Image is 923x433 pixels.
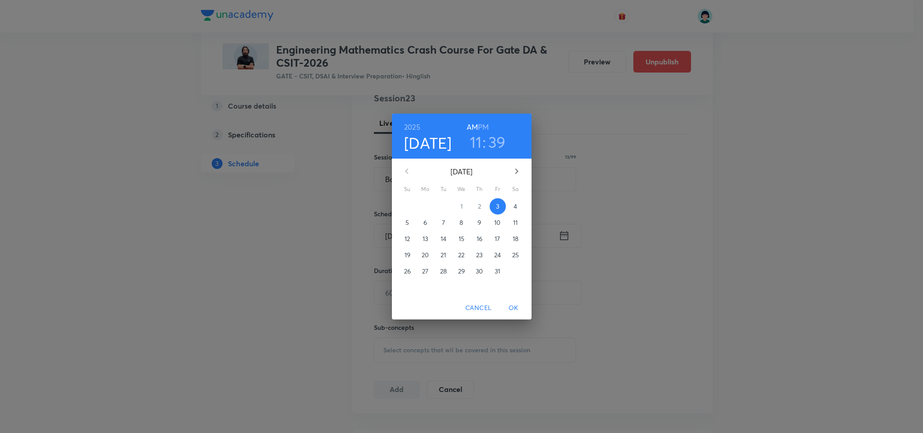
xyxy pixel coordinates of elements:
[404,121,420,133] button: 2025
[514,202,517,211] p: 4
[508,247,524,263] button: 25
[405,251,410,260] p: 19
[465,302,491,314] span: Cancel
[441,251,446,260] p: 21
[488,132,506,151] button: 39
[494,251,501,260] p: 24
[490,214,506,231] button: 10
[436,231,452,247] button: 14
[418,214,434,231] button: 6
[436,185,452,194] span: Tu
[508,214,524,231] button: 11
[512,251,519,260] p: 25
[495,267,500,276] p: 31
[454,214,470,231] button: 8
[436,263,452,279] button: 28
[472,247,488,263] button: 23
[458,267,465,276] p: 29
[422,267,428,276] p: 27
[470,132,482,151] button: 11
[472,185,488,194] span: Th
[508,231,524,247] button: 18
[476,251,482,260] p: 23
[454,263,470,279] button: 29
[454,247,470,263] button: 22
[508,185,524,194] span: Sa
[459,218,463,227] p: 8
[472,214,488,231] button: 9
[494,218,500,227] p: 10
[400,185,416,194] span: Su
[477,218,481,227] p: 9
[400,247,416,263] button: 19
[478,121,489,133] button: PM
[442,218,445,227] p: 7
[400,231,416,247] button: 12
[495,234,500,243] p: 17
[459,234,464,243] p: 15
[436,247,452,263] button: 21
[490,185,506,194] span: Fr
[477,234,482,243] p: 16
[472,263,488,279] button: 30
[458,251,464,260] p: 22
[490,198,506,214] button: 3
[423,218,427,227] p: 6
[513,218,518,227] p: 11
[503,302,524,314] span: OK
[404,267,411,276] p: 26
[400,263,416,279] button: 26
[454,231,470,247] button: 15
[418,231,434,247] button: 13
[418,247,434,263] button: 20
[436,214,452,231] button: 7
[405,234,410,243] p: 12
[496,202,499,211] p: 3
[404,133,452,152] button: [DATE]
[508,198,524,214] button: 4
[499,300,528,316] button: OK
[467,121,478,133] button: AM
[472,231,488,247] button: 16
[440,267,447,276] p: 28
[418,166,506,177] p: [DATE]
[513,234,518,243] p: 18
[454,185,470,194] span: We
[418,185,434,194] span: Mo
[490,247,506,263] button: 24
[400,214,416,231] button: 5
[476,267,483,276] p: 30
[490,263,506,279] button: 31
[441,234,446,243] p: 14
[490,231,506,247] button: 17
[422,251,429,260] p: 20
[405,218,409,227] p: 5
[482,132,486,151] h3: :
[423,234,428,243] p: 13
[418,263,434,279] button: 27
[462,300,495,316] button: Cancel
